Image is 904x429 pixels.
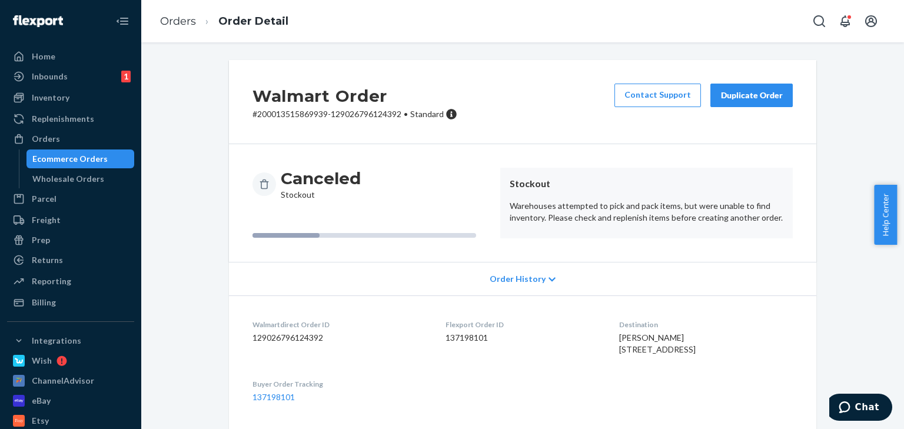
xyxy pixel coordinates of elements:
button: Open account menu [859,9,883,33]
div: Inventory [32,92,69,104]
dt: Walmartdirect Order ID [252,320,427,330]
div: Parcel [32,193,56,205]
div: Returns [32,254,63,266]
div: Inbounds [32,71,68,82]
div: Home [32,51,55,62]
a: Orders [7,129,134,148]
a: Wholesale Orders [26,169,135,188]
button: Duplicate Order [710,84,793,107]
a: Returns [7,251,134,270]
a: Prep [7,231,134,250]
img: Flexport logo [13,15,63,27]
a: ChannelAdvisor [7,371,134,390]
button: Open notifications [833,9,857,33]
div: Duplicate Order [720,89,783,101]
a: Contact Support [614,84,701,107]
iframe: Opens a widget where you can chat to one of our agents [829,394,892,423]
button: Open Search Box [807,9,831,33]
div: Prep [32,234,50,246]
dt: Buyer Order Tracking [252,379,427,389]
div: Billing [32,297,56,308]
div: eBay [32,395,51,407]
header: Stockout [510,177,783,191]
dd: 129026796124392 [252,332,427,344]
a: Freight [7,211,134,230]
h3: Canceled [281,168,361,189]
a: Replenishments [7,109,134,128]
a: Reporting [7,272,134,291]
div: Stockout [281,168,361,201]
a: Home [7,47,134,66]
dt: Flexport Order ID [446,320,601,330]
div: ChannelAdvisor [32,375,94,387]
div: Wish [32,355,52,367]
span: [PERSON_NAME] [STREET_ADDRESS] [619,332,696,354]
a: Ecommerce Orders [26,149,135,168]
div: Freight [32,214,61,226]
div: Ecommerce Orders [32,153,108,165]
a: Inventory [7,88,134,107]
span: Order History [490,273,546,285]
div: Replenishments [32,113,94,125]
p: # 200013515869939-129026796124392 [252,108,457,120]
button: Close Navigation [111,9,134,33]
div: Etsy [32,415,49,427]
button: Integrations [7,331,134,350]
a: Billing [7,293,134,312]
h2: Walmart Order [252,84,457,108]
a: Order Detail [218,15,288,28]
a: Orders [160,15,196,28]
div: Reporting [32,275,71,287]
div: Wholesale Orders [32,173,104,185]
ol: breadcrumbs [151,4,298,39]
span: Standard [410,109,444,119]
div: Integrations [32,335,81,347]
button: Help Center [874,185,897,245]
span: • [404,109,408,119]
a: eBay [7,391,134,410]
dt: Destination [619,320,793,330]
div: Orders [32,133,60,145]
a: 137198101 [252,392,295,402]
p: Warehouses attempted to pick and pack items, but were unable to find inventory. Please check and ... [510,200,783,224]
a: Wish [7,351,134,370]
div: 1 [121,71,131,82]
a: Inbounds1 [7,67,134,86]
a: Parcel [7,189,134,208]
dd: 137198101 [446,332,601,344]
